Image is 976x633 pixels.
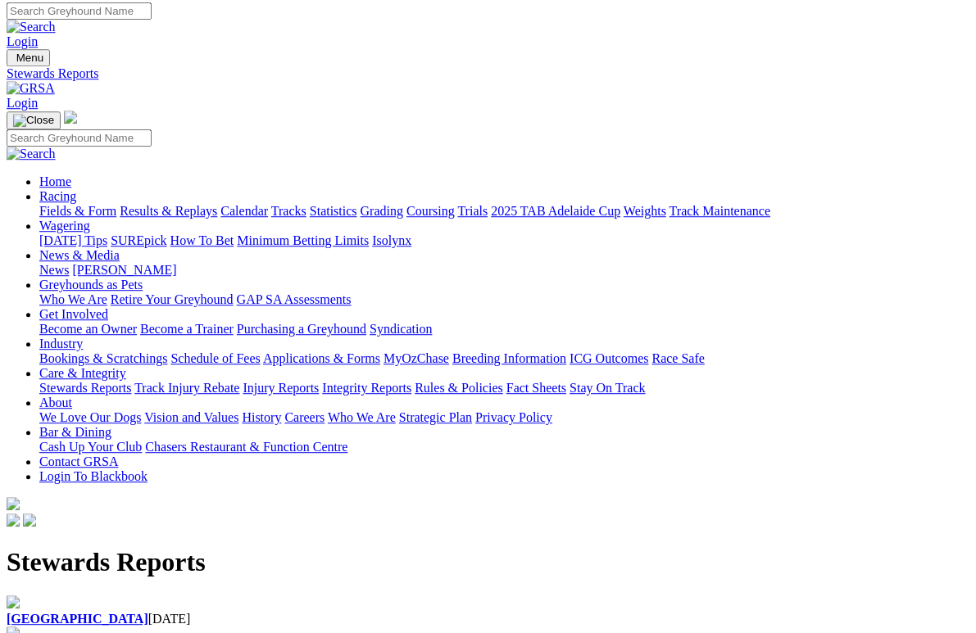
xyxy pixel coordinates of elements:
[39,396,72,409] a: About
[39,233,107,247] a: [DATE] Tips
[39,322,137,336] a: Become an Owner
[7,513,20,527] img: facebook.svg
[39,233,969,248] div: Wagering
[16,52,43,64] span: Menu
[39,351,167,365] a: Bookings & Scratchings
[399,410,472,424] a: Strategic Plan
[7,66,969,81] a: Stewards Reports
[310,204,357,218] a: Statistics
[39,337,83,350] a: Industry
[39,381,131,395] a: Stewards Reports
[39,366,126,380] a: Care & Integrity
[328,410,396,424] a: Who We Are
[570,381,645,395] a: Stay On Track
[39,425,111,439] a: Bar & Dining
[452,351,566,365] a: Breeding Information
[284,410,325,424] a: Careers
[170,351,260,365] a: Schedule of Fees
[7,595,20,608] img: file-red.svg
[491,204,620,218] a: 2025 TAB Adelaide Cup
[145,440,347,454] a: Chasers Restaurant & Function Centre
[72,263,176,277] a: [PERSON_NAME]
[134,381,239,395] a: Track Injury Rebate
[624,204,666,218] a: Weights
[170,233,234,247] a: How To Bet
[39,219,90,233] a: Wagering
[7,612,969,626] div: [DATE]
[39,292,969,307] div: Greyhounds as Pets
[39,204,969,219] div: Racing
[243,381,319,395] a: Injury Reports
[370,322,432,336] a: Syndication
[475,410,552,424] a: Privacy Policy
[7,111,61,129] button: Toggle navigation
[39,204,116,218] a: Fields & Form
[415,381,503,395] a: Rules & Policies
[39,322,969,337] div: Get Involved
[39,263,969,278] div: News & Media
[237,292,352,306] a: GAP SA Assessments
[263,351,380,365] a: Applications & Forms
[7,49,50,66] button: Toggle navigation
[39,174,71,188] a: Home
[39,410,141,424] a: We Love Our Dogs
[322,381,411,395] a: Integrity Reports
[39,381,969,396] div: Care & Integrity
[7,612,148,626] a: [GEOGRAPHIC_DATA]
[242,410,281,424] a: History
[13,114,54,127] img: Close
[39,248,120,262] a: News & Media
[384,351,449,365] a: MyOzChase
[220,204,268,218] a: Calendar
[7,2,152,20] input: Search
[111,292,234,306] a: Retire Your Greyhound
[506,381,566,395] a: Fact Sheets
[361,204,403,218] a: Grading
[39,189,76,203] a: Racing
[39,292,107,306] a: Who We Are
[7,96,38,110] a: Login
[39,410,969,425] div: About
[64,111,77,124] img: logo-grsa-white.png
[39,307,108,321] a: Get Involved
[39,351,969,366] div: Industry
[237,322,366,336] a: Purchasing a Greyhound
[7,20,56,34] img: Search
[7,81,55,96] img: GRSA
[111,233,166,247] a: SUREpick
[7,34,38,48] a: Login
[271,204,306,218] a: Tracks
[23,513,36,527] img: twitter.svg
[7,547,969,577] h1: Stewards Reports
[39,440,969,454] div: Bar & Dining
[39,278,143,292] a: Greyhounds as Pets
[406,204,455,218] a: Coursing
[651,351,704,365] a: Race Safe
[39,263,69,277] a: News
[7,497,20,510] img: logo-grsa-white.png
[144,410,238,424] a: Vision and Values
[670,204,770,218] a: Track Maintenance
[7,129,152,147] input: Search
[39,454,118,468] a: Contact GRSA
[120,204,217,218] a: Results & Replays
[372,233,411,247] a: Isolynx
[237,233,369,247] a: Minimum Betting Limits
[457,204,488,218] a: Trials
[39,440,142,454] a: Cash Up Your Club
[39,469,148,483] a: Login To Blackbook
[7,147,56,161] img: Search
[570,351,648,365] a: ICG Outcomes
[140,322,234,336] a: Become a Trainer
